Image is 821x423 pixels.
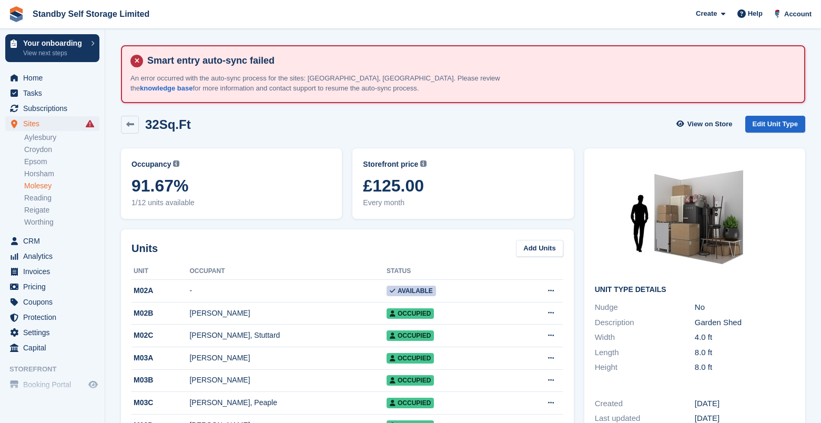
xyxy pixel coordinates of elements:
[387,375,434,386] span: Occupied
[23,377,86,392] span: Booking Portal
[131,375,189,386] div: M03B
[189,308,387,319] div: [PERSON_NAME]
[140,84,192,92] a: knowledge base
[24,205,99,215] a: Reigate
[595,398,695,410] div: Created
[87,378,99,391] a: Preview store
[387,353,434,364] span: Occupied
[363,159,418,170] span: Storefront price
[5,340,99,355] a: menu
[784,9,812,19] span: Account
[9,364,105,375] span: Storefront
[5,264,99,279] a: menu
[745,116,805,133] a: Edit Unit Type
[23,279,86,294] span: Pricing
[23,325,86,340] span: Settings
[5,70,99,85] a: menu
[748,8,763,19] span: Help
[5,101,99,116] a: menu
[5,295,99,309] a: menu
[24,145,99,155] a: Croydon
[687,119,733,129] span: View on Store
[595,317,695,329] div: Description
[5,234,99,248] a: menu
[145,117,191,132] h2: 32Sq.Ft
[143,55,796,67] h4: Smart entry auto-sync failed
[173,160,179,167] img: icon-info-grey-7440780725fd019a000dd9b08b2336e03edf1995a4989e88bcd33f0948082b44.svg
[675,116,737,133] a: View on Store
[189,352,387,364] div: [PERSON_NAME]
[595,361,695,374] div: Height
[5,249,99,264] a: menu
[595,286,795,294] h2: Unit Type details
[131,308,189,319] div: M02B
[23,234,86,248] span: CRM
[131,159,171,170] span: Occupancy
[772,8,783,19] img: Glenn Fisher
[23,116,86,131] span: Sites
[23,310,86,325] span: Protection
[23,295,86,309] span: Coupons
[516,240,563,257] a: Add Units
[5,86,99,100] a: menu
[189,263,387,280] th: Occupant
[387,398,434,408] span: Occupied
[363,176,563,195] span: £125.00
[695,317,795,329] div: Garden Shed
[23,101,86,116] span: Subscriptions
[23,340,86,355] span: Capital
[5,310,99,325] a: menu
[131,330,189,341] div: M02C
[23,264,86,279] span: Invoices
[595,301,695,314] div: Nudge
[131,397,189,408] div: M03C
[131,240,158,256] h2: Units
[24,169,99,179] a: Horsham
[189,330,387,341] div: [PERSON_NAME], Stuttard
[5,34,99,62] a: Your onboarding View next steps
[131,352,189,364] div: M03A
[131,176,331,195] span: 91.67%
[420,160,427,167] img: icon-info-grey-7440780725fd019a000dd9b08b2336e03edf1995a4989e88bcd33f0948082b44.svg
[23,70,86,85] span: Home
[387,263,515,280] th: Status
[130,73,525,94] p: An error occurred with the auto-sync process for the sites: [GEOGRAPHIC_DATA], [GEOGRAPHIC_DATA]....
[23,249,86,264] span: Analytics
[86,119,94,128] i: Smart entry sync failures have occurred
[595,347,695,359] div: Length
[696,8,717,19] span: Create
[595,331,695,344] div: Width
[5,116,99,131] a: menu
[23,48,86,58] p: View next steps
[5,325,99,340] a: menu
[24,193,99,203] a: Reading
[5,377,99,392] a: menu
[24,133,99,143] a: Aylesbury
[695,361,795,374] div: 8.0 ft
[387,286,436,296] span: Available
[695,398,795,410] div: [DATE]
[5,279,99,294] a: menu
[695,331,795,344] div: 4.0 ft
[131,197,331,208] span: 1/12 units available
[23,86,86,100] span: Tasks
[616,159,774,277] img: 32-sqft-unit.jpg
[23,39,86,47] p: Your onboarding
[131,285,189,296] div: M02A
[28,5,154,23] a: Standby Self Storage Limited
[387,330,434,341] span: Occupied
[24,217,99,227] a: Worthing
[695,301,795,314] div: No
[387,308,434,319] span: Occupied
[24,181,99,191] a: Molesey
[189,375,387,386] div: [PERSON_NAME]
[24,157,99,167] a: Epsom
[695,347,795,359] div: 8.0 ft
[189,397,387,408] div: [PERSON_NAME], Peaple
[189,280,387,303] td: -
[363,197,563,208] span: Every month
[8,6,24,22] img: stora-icon-8386f47178a22dfd0bd8f6a31ec36ba5ce8667c1dd55bd0f319d3a0aa187defe.svg
[131,263,189,280] th: Unit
